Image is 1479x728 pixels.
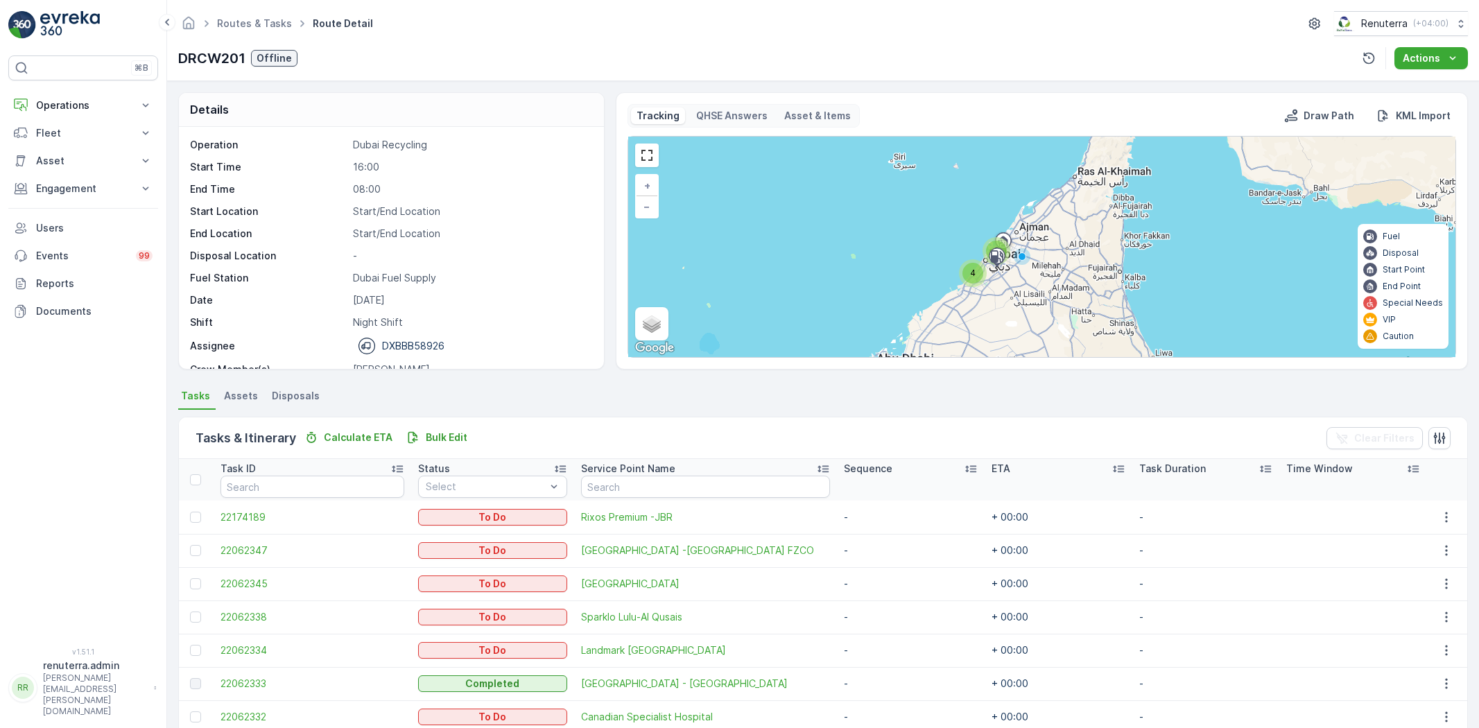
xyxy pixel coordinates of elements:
a: View Fullscreen [637,145,657,166]
input: Search [581,476,830,498]
p: Renuterra [1361,17,1408,31]
p: - [353,249,589,263]
a: 22062334 [220,643,404,657]
span: 22062332 [220,710,404,724]
p: End Location [190,227,347,241]
p: [PERSON_NAME] [353,363,589,376]
td: - [837,501,985,534]
p: Shift [190,315,347,329]
p: Draw Path [1304,109,1354,123]
p: Status [418,462,450,476]
td: - [837,534,985,567]
td: - [837,667,985,700]
p: Start/End Location [353,227,589,241]
p: Sequence [844,462,892,476]
a: Canadian Specialist Hospital [581,710,830,724]
div: RR [12,677,34,699]
p: ( +04:00 ) [1413,18,1448,29]
p: QHSE Answers [696,109,768,123]
td: - [837,600,985,634]
p: Start Location [190,205,347,218]
p: 08:00 [353,182,589,196]
div: Toggle Row Selected [190,711,201,722]
button: KML Import [1371,107,1456,124]
p: Start Time [190,160,347,174]
p: Tasks & Itinerary [196,428,296,448]
p: Select [426,480,545,494]
div: 6 [983,237,1010,265]
a: Centara Mirage Beach Resort -Dubai FZCO [581,544,830,557]
p: Task ID [220,462,256,476]
button: To Do [418,609,566,625]
p: Operation [190,138,347,152]
button: Operations [8,92,158,119]
p: Date [190,293,347,307]
p: End Point [1383,281,1421,292]
div: Toggle Row Selected [190,612,201,623]
span: v 1.51.1 [8,648,158,656]
span: − [643,200,650,212]
a: 22062338 [220,610,404,624]
a: Sparklo Lulu Center Village [581,577,830,591]
div: Toggle Row Selected [190,678,201,689]
button: Engagement [8,175,158,202]
a: Homepage [181,21,196,33]
p: To Do [478,510,506,524]
td: - [1132,501,1280,534]
p: Time Window [1286,462,1353,476]
a: 22062345 [220,577,404,591]
p: Engagement [36,182,130,196]
button: Completed [418,675,566,692]
a: 22062347 [220,544,404,557]
span: Route Detail [310,17,376,31]
p: Users [36,221,153,235]
p: Events [36,249,128,263]
td: + 00:00 [985,534,1132,567]
button: Renuterra(+04:00) [1334,11,1468,36]
span: [GEOGRAPHIC_DATA] - [GEOGRAPHIC_DATA] [581,677,830,691]
td: - [837,634,985,667]
button: Draw Path [1279,107,1360,124]
p: Bulk Edit [426,431,467,444]
p: Special Needs [1383,297,1443,309]
p: Calculate ETA [324,431,392,444]
img: Google [632,339,677,357]
p: Offline [257,51,292,65]
p: [PERSON_NAME][EMAIL_ADDRESS][PERSON_NAME][DOMAIN_NAME] [43,673,147,717]
td: - [1132,567,1280,600]
p: Operations [36,98,130,112]
div: Toggle Row Selected [190,578,201,589]
p: Disposal [1383,248,1419,259]
button: Calculate ETA [299,429,398,446]
p: Start/End Location [353,205,589,218]
p: ⌘B [135,62,148,73]
p: Documents [36,304,153,318]
td: - [1132,600,1280,634]
span: Landmark [GEOGRAPHIC_DATA] [581,643,830,657]
button: Clear Filters [1326,427,1423,449]
p: Service Point Name [581,462,675,476]
span: 6 [994,245,999,256]
a: Sparklo Lulu-Al Qusais [581,610,830,624]
p: Dubai Fuel Supply [353,271,589,285]
p: To Do [478,643,506,657]
p: Actions [1403,51,1440,65]
p: Details [190,101,229,118]
p: VIP [1383,314,1396,325]
a: 22062333 [220,677,404,691]
p: Fuel [1383,231,1400,242]
button: Offline [251,50,297,67]
p: Fleet [36,126,130,140]
span: [GEOGRAPHIC_DATA] -[GEOGRAPHIC_DATA] FZCO [581,544,830,557]
div: 0 [628,137,1455,357]
img: logo_light-DOdMpM7g.png [40,11,100,39]
img: logo [8,11,36,39]
a: Layers [637,309,667,339]
span: 22174189 [220,510,404,524]
p: Task Duration [1139,462,1206,476]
